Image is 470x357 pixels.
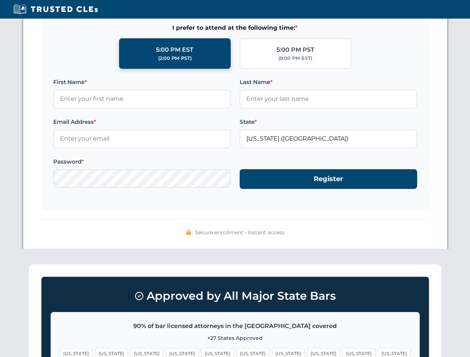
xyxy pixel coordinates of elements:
[51,286,420,306] h3: Approved by All Major State Bars
[53,78,231,87] label: First Name
[53,118,231,126] label: Email Address
[156,45,194,55] div: 5:00 PM EST
[53,129,231,148] input: Enter your email
[276,45,314,55] div: 5:00 PM PST
[11,4,100,15] img: Trusted CLEs
[53,23,417,33] span: I prefer to attend at the following time:
[240,78,417,87] label: Last Name
[240,118,417,126] label: State
[240,90,417,108] input: Enter your last name
[195,228,285,237] span: Secure enrollment • Instant access
[240,129,417,148] input: Florida (FL)
[53,157,231,166] label: Password
[278,55,312,62] div: (8:00 PM EST)
[186,229,192,235] img: 🔒
[158,55,192,62] div: (2:00 PM PST)
[240,169,417,189] button: Register
[60,321,410,331] p: 90% of bar licensed attorneys in the [GEOGRAPHIC_DATA] covered
[53,90,231,108] input: Enter your first name
[60,334,410,342] p: +27 States Approved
